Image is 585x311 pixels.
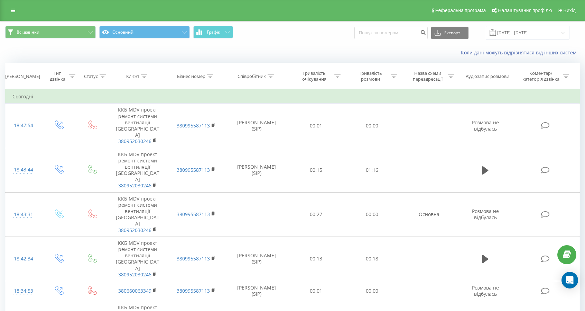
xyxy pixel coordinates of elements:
div: 18:47:54 [12,119,34,132]
button: Експорт [431,27,468,39]
td: Основна [400,192,458,237]
a: 380995587113 [177,211,210,217]
div: 18:43:31 [12,208,34,221]
td: [PERSON_NAME] (SIP) [225,237,288,281]
div: Тривалість розмови [352,70,389,82]
td: [PERSON_NAME] (SIP) [225,104,288,148]
button: Всі дзвінки [5,26,96,38]
div: Назва схеми переадресації [409,70,446,82]
span: Налаштування профілю [498,8,552,13]
td: ККБ MDV проект ремонт системи вентиляції [GEOGRAPHIC_DATA] [109,104,167,148]
a: 380995587113 [177,255,210,262]
td: 00:27 [288,192,344,237]
a: 380952030246 [118,271,151,278]
span: Графік [207,30,220,35]
a: 380995587113 [177,167,210,173]
a: 380952030246 [118,227,151,233]
td: 01:16 [344,148,400,192]
td: 00:00 [344,104,400,148]
div: Open Intercom Messenger [561,272,578,288]
a: 380952030246 [118,182,151,189]
td: ККБ MDV проект ремонт системи вентиляції [GEOGRAPHIC_DATA] [109,148,167,192]
td: 00:13 [288,237,344,281]
a: 380995587113 [177,122,210,129]
span: Реферальна програма [435,8,486,13]
td: 00:18 [344,237,400,281]
div: [PERSON_NAME] [5,73,40,79]
span: Розмова не відбулась [472,208,499,221]
td: [PERSON_NAME] (SIP) [225,148,288,192]
div: Бізнес номер [177,73,205,79]
a: Коли дані можуть відрізнятися вiд інших систем [461,49,580,56]
div: Співробітник [238,73,266,79]
td: 00:15 [288,148,344,192]
a: 380660063349 [118,287,151,294]
button: Основний [99,26,190,38]
div: Тривалість очікування [296,70,333,82]
div: 18:34:53 [12,284,34,298]
button: Графік [193,26,233,38]
td: 00:01 [288,104,344,148]
div: Статус [84,73,98,79]
div: 18:43:44 [12,163,34,177]
td: ККБ MDV проект ремонт системи вентиляції [GEOGRAPHIC_DATA] [109,192,167,237]
div: Коментар/категорія дзвінка [521,70,561,82]
td: ККБ MDV проект ремонт системи вентиляції [GEOGRAPHIC_DATA] [109,237,167,281]
td: 00:00 [344,192,400,237]
span: Розмова не відбулась [472,284,499,297]
span: Розмова не відбулась [472,119,499,132]
div: 18:42:34 [12,252,34,266]
td: Сьогодні [6,90,580,104]
div: Тип дзвінка [47,70,67,82]
span: Вихід [564,8,576,13]
span: Всі дзвінки [17,29,39,35]
div: Клієнт [126,73,139,79]
td: 00:01 [288,281,344,301]
input: Пошук за номером [354,27,428,39]
a: 380995587113 [177,287,210,294]
td: [PERSON_NAME] (SIP) [225,281,288,301]
td: 00:00 [344,281,400,301]
a: 380952030246 [118,138,151,144]
div: Аудіозапис розмови [466,73,509,79]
